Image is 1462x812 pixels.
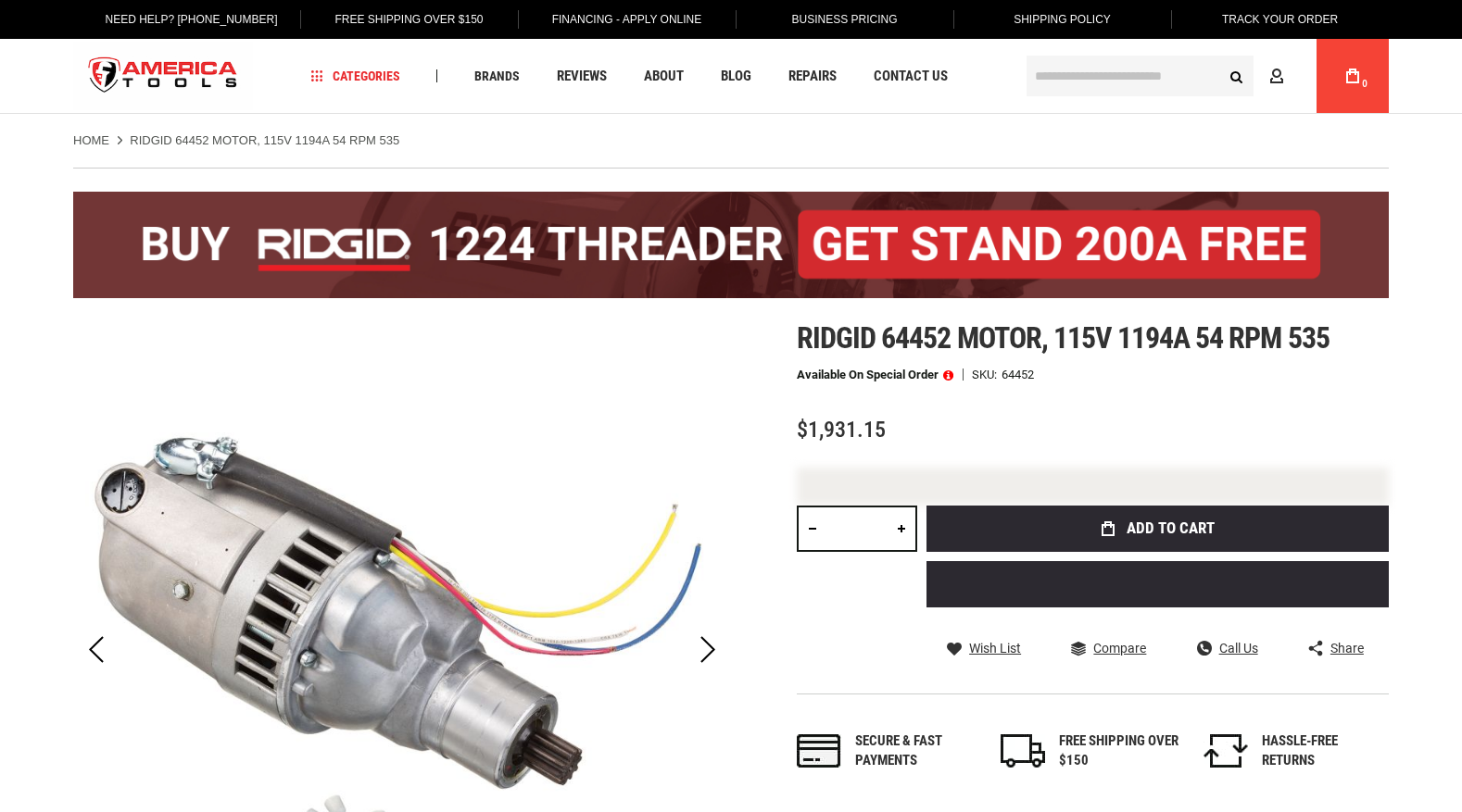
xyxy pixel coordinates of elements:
[947,640,1021,656] a: Wish List
[303,64,409,89] a: Categories
[926,506,1389,552] button: Add to Cart
[474,69,520,82] span: Brands
[874,69,948,83] span: Contact Us
[1219,642,1258,655] span: Call Us
[466,64,528,89] a: Brands
[73,132,109,149] a: Home
[969,642,1021,655] span: Wish List
[855,731,976,771] div: Secure & fast payments
[721,69,751,83] span: Blog
[1362,79,1367,89] span: 0
[644,69,684,83] span: About
[972,369,1002,381] strong: SKU
[1002,369,1034,381] div: 64452
[797,734,841,768] img: payments
[797,320,1330,356] span: Ridgid 64452 motor, 115v 1194a 54 rpm 535
[1218,58,1254,94] button: Search
[1071,640,1146,656] a: Compare
[1059,731,1179,771] div: FREE SHIPPING OVER $150
[788,69,837,83] span: Repairs
[1001,734,1045,768] img: shipping
[1197,640,1258,656] a: Call Us
[73,42,253,111] img: America Tools
[797,369,953,381] p: Available on Special Order
[780,64,845,89] a: Repairs
[1204,734,1248,768] img: returns
[1127,520,1215,536] span: Add to Cart
[1093,642,1146,655] span: Compare
[548,64,615,89] a: Reviews
[311,69,400,82] span: Categories
[636,64,692,89] a: About
[1330,642,1364,655] span: Share
[557,69,607,83] span: Reviews
[712,64,760,89] a: Blog
[1014,13,1111,26] span: Shipping Policy
[130,133,399,147] strong: RIDGID 64452 MOTOR, 115V 1194A 54 RPM 535
[1335,39,1370,113] a: 0
[865,64,956,89] a: Contact Us
[73,192,1389,298] img: BOGO: Buy the RIDGID® 1224 Threader (26092), get the 92467 200A Stand FREE!
[797,417,886,443] span: $1,931.15
[73,42,253,111] a: store logo
[1262,731,1382,771] div: HASSLE-FREE RETURNS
